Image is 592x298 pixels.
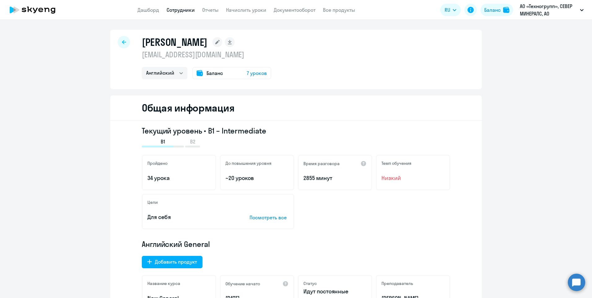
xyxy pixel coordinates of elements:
[142,126,450,136] h3: Текущий уровень • B1 – Intermediate
[445,6,450,14] span: RU
[147,174,211,182] p: 34 урока
[247,69,267,77] span: 7 уроков
[142,239,210,249] span: Английский General
[484,6,501,14] div: Баланс
[381,160,411,166] h5: Темп обучения
[137,7,159,13] a: Дашборд
[142,50,271,59] p: [EMAIL_ADDRESS][DOMAIN_NAME]
[147,281,180,286] h5: Название курса
[225,281,260,287] h5: Обучение начато
[226,7,266,13] a: Начислить уроки
[147,160,168,166] h5: Пройдено
[161,138,165,145] span: B1
[207,69,223,77] span: Баланс
[303,174,367,182] p: 2855 минут
[303,281,317,286] h5: Статус
[381,281,413,286] h5: Преподаватель
[440,4,461,16] button: RU
[147,213,230,221] p: Для себя
[147,199,158,205] h5: Цели
[520,2,577,17] p: АО «Техногрупп», СЕВЕР МИНЕРАЛС, АО
[225,174,289,182] p: ~20 уроков
[202,7,219,13] a: Отчеты
[250,214,289,221] p: Посмотреть все
[190,138,195,145] span: B2
[481,4,513,16] button: Балансbalance
[167,7,195,13] a: Сотрудники
[274,7,316,13] a: Документооборот
[155,258,197,265] div: Добавить продукт
[142,256,202,268] button: Добавить продукт
[323,7,355,13] a: Все продукты
[503,7,509,13] img: balance
[517,2,587,17] button: АО «Техногрупп», СЕВЕР МИНЕРАЛС, АО
[142,36,207,48] h1: [PERSON_NAME]
[225,160,272,166] h5: До повышения уровня
[303,161,340,166] h5: Время разговора
[381,174,445,182] span: Низкий
[142,102,234,114] h2: Общая информация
